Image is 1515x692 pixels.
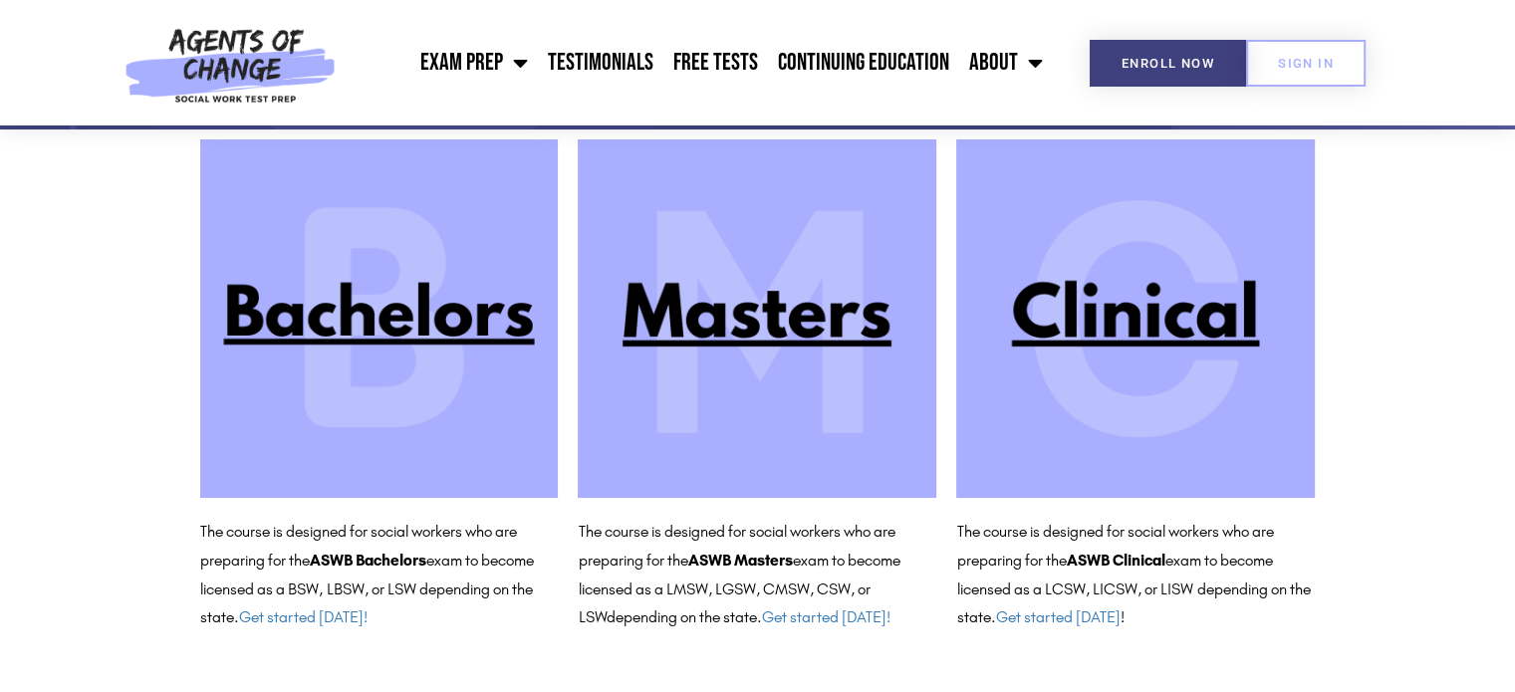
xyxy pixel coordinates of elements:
a: Get started [DATE]! [239,607,368,626]
a: About [959,38,1053,88]
a: Get started [DATE] [995,607,1120,626]
a: SIGN IN [1246,40,1366,87]
a: Exam Prep [410,38,538,88]
span: SIGN IN [1278,57,1334,70]
a: Testimonials [538,38,663,88]
span: . ! [990,607,1124,626]
b: ASWB Masters [687,551,792,570]
a: Free Tests [663,38,768,88]
p: The course is designed for social workers who are preparing for the exam to become licensed as a ... [200,518,559,632]
span: depending on the state. [606,607,889,626]
p: The course is designed for social workers who are preparing for the exam to become licensed as a ... [956,518,1315,632]
nav: Menu [346,38,1053,88]
p: The course is designed for social workers who are preparing for the exam to become licensed as a ... [578,518,936,632]
span: Enroll Now [1122,57,1214,70]
a: Get started [DATE]! [761,607,889,626]
a: Continuing Education [768,38,959,88]
b: ASWB Bachelors [310,551,426,570]
b: ASWB Clinical [1066,551,1164,570]
a: Enroll Now [1090,40,1246,87]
